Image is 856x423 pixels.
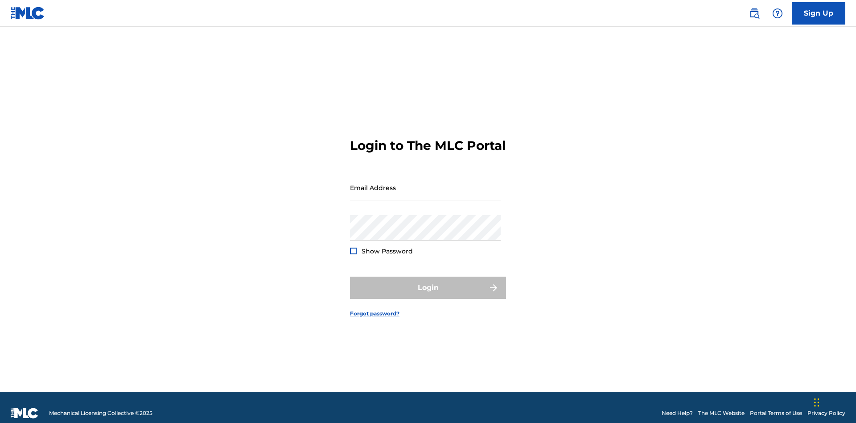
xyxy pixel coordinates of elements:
[662,409,693,417] a: Need Help?
[11,408,38,419] img: logo
[769,4,786,22] div: Help
[11,7,45,20] img: MLC Logo
[362,247,413,255] span: Show Password
[750,409,802,417] a: Portal Terms of Use
[698,409,745,417] a: The MLC Website
[807,409,845,417] a: Privacy Policy
[350,310,399,318] a: Forgot password?
[792,2,845,25] a: Sign Up
[350,138,506,153] h3: Login to The MLC Portal
[745,4,763,22] a: Public Search
[772,8,783,19] img: help
[814,389,819,416] div: Drag
[749,8,760,19] img: search
[811,380,856,423] iframe: Chat Widget
[49,409,152,417] span: Mechanical Licensing Collective © 2025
